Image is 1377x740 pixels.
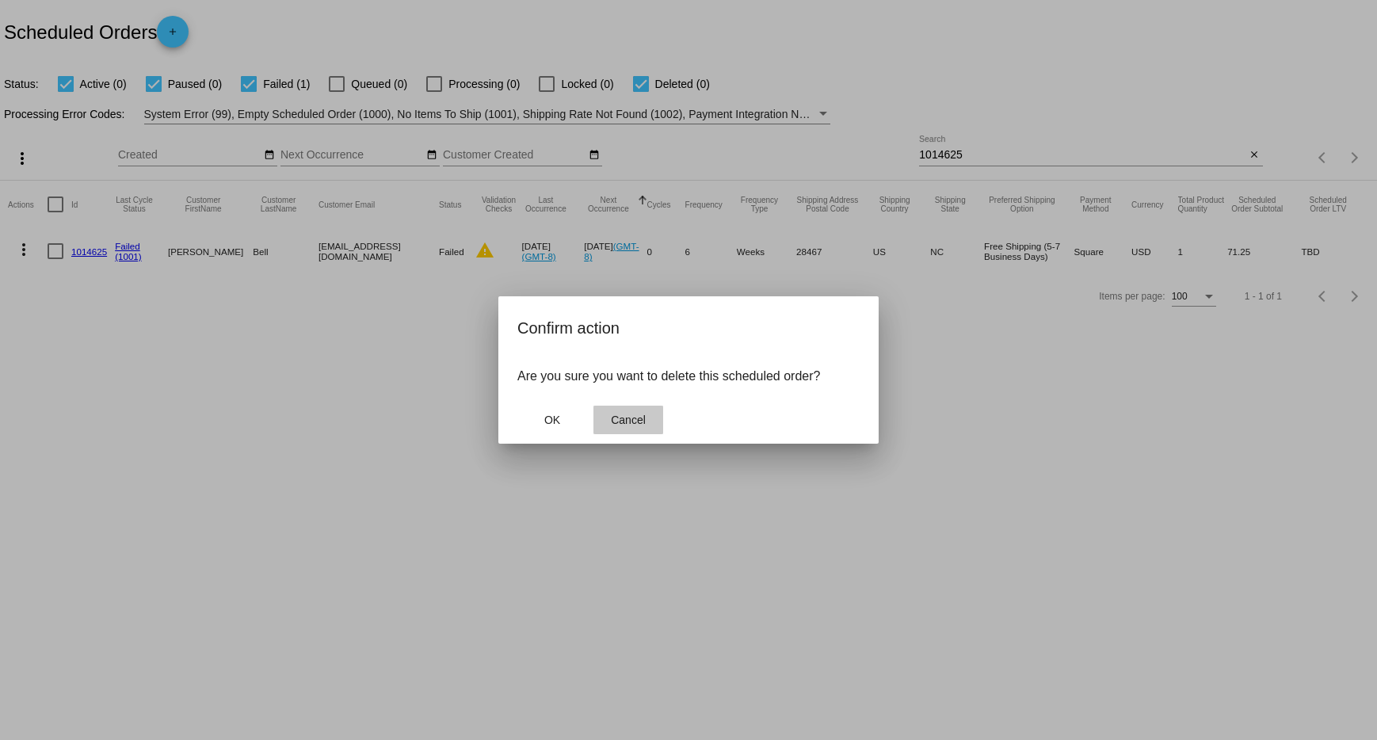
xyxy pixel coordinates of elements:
span: Cancel [611,414,646,426]
button: Close dialog [517,406,587,434]
span: OK [544,414,560,426]
p: Are you sure you want to delete this scheduled order? [517,369,860,383]
h2: Confirm action [517,315,860,341]
button: Close dialog [593,406,663,434]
